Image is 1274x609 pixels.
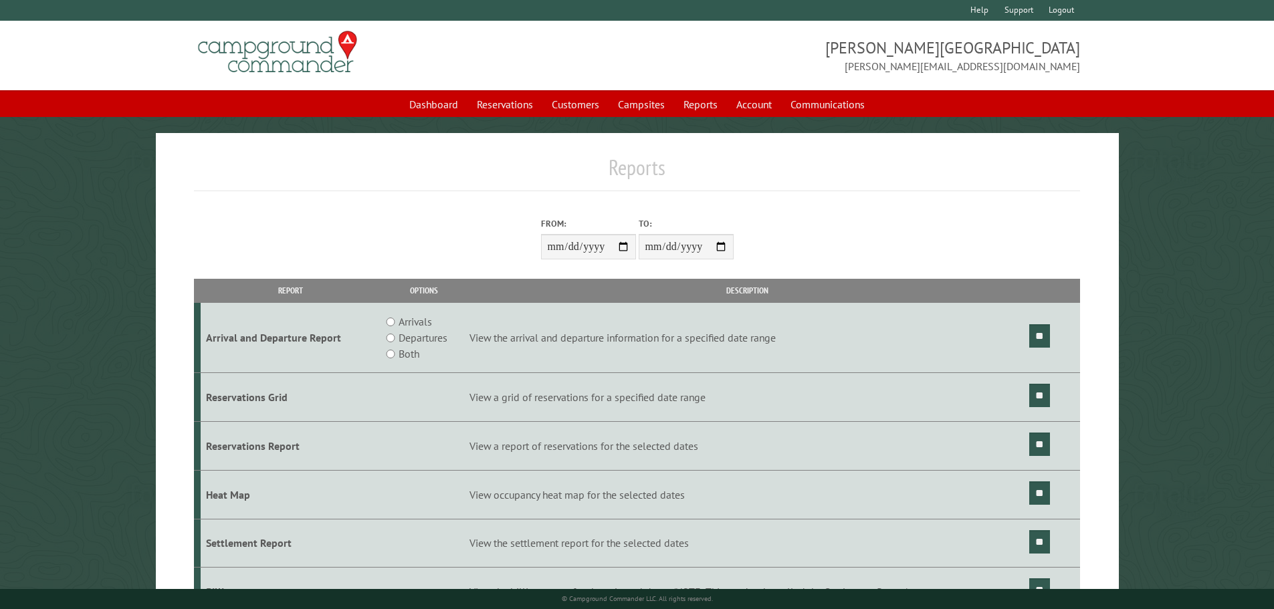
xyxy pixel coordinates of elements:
[610,92,673,117] a: Campsites
[637,37,1081,74] span: [PERSON_NAME][GEOGRAPHIC_DATA] [PERSON_NAME][EMAIL_ADDRESS][DOMAIN_NAME]
[562,594,713,603] small: © Campground Commander LLC. All rights reserved.
[467,279,1027,302] th: Description
[544,92,607,117] a: Customers
[201,421,381,470] td: Reservations Report
[467,303,1027,373] td: View the arrival and departure information for a specified date range
[639,217,734,230] label: To:
[467,470,1027,519] td: View occupancy heat map for the selected dates
[399,346,419,362] label: Both
[467,519,1027,568] td: View the settlement report for the selected dates
[782,92,873,117] a: Communications
[194,154,1081,191] h1: Reports
[469,92,541,117] a: Reservations
[201,279,381,302] th: Report
[728,92,780,117] a: Account
[201,373,381,422] td: Reservations Grid
[467,421,1027,470] td: View a report of reservations for the selected dates
[541,217,636,230] label: From:
[675,92,726,117] a: Reports
[399,330,447,346] label: Departures
[201,519,381,568] td: Settlement Report
[399,314,432,330] label: Arrivals
[201,303,381,373] td: Arrival and Departure Report
[194,26,361,78] img: Campground Commander
[401,92,466,117] a: Dashboard
[467,373,1027,422] td: View a grid of reservations for a specified date range
[201,470,381,519] td: Heat Map
[380,279,467,302] th: Options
